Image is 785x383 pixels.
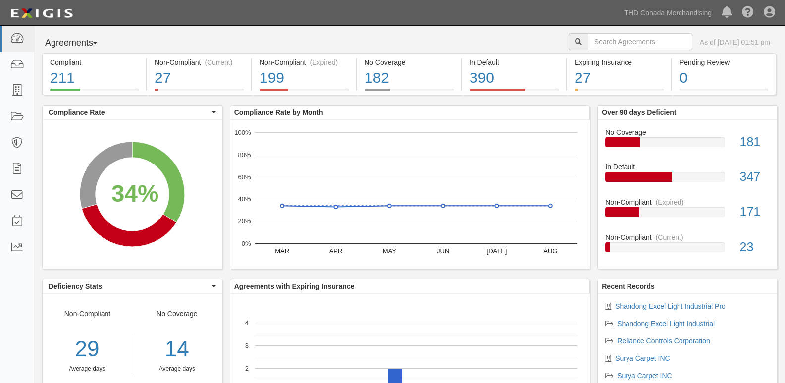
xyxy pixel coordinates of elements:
div: In Default [598,162,777,172]
svg: A chart. [230,120,590,269]
text: [DATE] [486,247,507,255]
div: As of [DATE] 01:51 pm [700,37,770,47]
button: Deficiency Stats [43,279,222,293]
div: 211 [50,67,139,89]
div: 34% [111,177,158,211]
div: (Current) [205,57,232,67]
text: JUN [437,247,449,255]
a: Shandong Excel Light Industrial Pro [615,302,726,310]
text: MAR [275,247,289,255]
div: (Current) [656,232,683,242]
div: No Coverage [365,57,454,67]
text: 40% [238,195,251,203]
div: Average days [140,365,214,373]
text: AUG [543,247,557,255]
div: 171 [733,203,777,221]
div: 390 [470,67,559,89]
div: 29 [43,333,132,365]
a: Reliance Controls Corporation [617,337,710,345]
b: Recent Records [602,282,655,290]
text: 4 [245,319,249,327]
span: Compliance Rate [49,108,209,117]
div: Non-Compliant (Expired) [260,57,349,67]
a: THD Canada Merchandising [619,3,717,23]
text: 0% [241,240,251,247]
button: Compliance Rate [43,106,222,119]
span: Deficiency Stats [49,281,209,291]
div: Expiring Insurance [575,57,664,67]
div: (Expired) [310,57,338,67]
a: Compliant211 [42,89,146,97]
div: No Coverage [598,127,777,137]
a: Shandong Excel Light Industrial [617,320,715,328]
svg: A chart. [43,120,222,269]
b: Compliance Rate by Month [234,109,323,116]
b: Agreements with Expiring Insurance [234,282,355,290]
a: Non-Compliant(Expired)171 [605,197,770,232]
a: Non-Compliant(Current)27 [147,89,251,97]
input: Search Agreements [588,33,692,50]
text: 60% [238,173,251,180]
a: Pending Review0 [672,89,776,97]
button: Agreements [42,33,116,53]
div: 27 [155,67,244,89]
div: Compliant [50,57,139,67]
a: No Coverage181 [605,127,770,163]
a: Surya Carpet INC [615,354,670,362]
text: 2 [245,365,249,372]
text: 3 [245,342,249,349]
div: 23 [733,238,777,256]
text: MAY [382,247,396,255]
a: In Default390 [462,89,566,97]
div: Non-Compliant (Current) [155,57,244,67]
b: Over 90 days Deficient [602,109,676,116]
a: Non-Compliant(Current)23 [605,232,770,260]
div: 14 [140,333,214,365]
a: Non-Compliant(Expired)199 [252,89,356,97]
div: In Default [470,57,559,67]
div: Non-Compliant [598,197,777,207]
div: 347 [733,168,777,186]
div: 0 [680,67,768,89]
div: 182 [365,67,454,89]
text: APR [329,247,342,255]
div: Pending Review [680,57,768,67]
div: Non-Compliant [598,232,777,242]
i: Help Center - Complianz [742,7,754,19]
text: 80% [238,151,251,159]
text: 20% [238,218,251,225]
a: In Default347 [605,162,770,197]
img: logo-5460c22ac91f19d4615b14bd174203de0afe785f0fc80cf4dbbc73dc1793850b.png [7,4,76,22]
div: 27 [575,67,664,89]
a: No Coverage182 [357,89,461,97]
div: Average days [43,365,132,373]
div: 181 [733,133,777,151]
text: 100% [234,129,251,136]
a: Surya Carpet INC [617,372,672,380]
div: 199 [260,67,349,89]
div: (Expired) [656,197,684,207]
a: Expiring Insurance27 [567,89,671,97]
